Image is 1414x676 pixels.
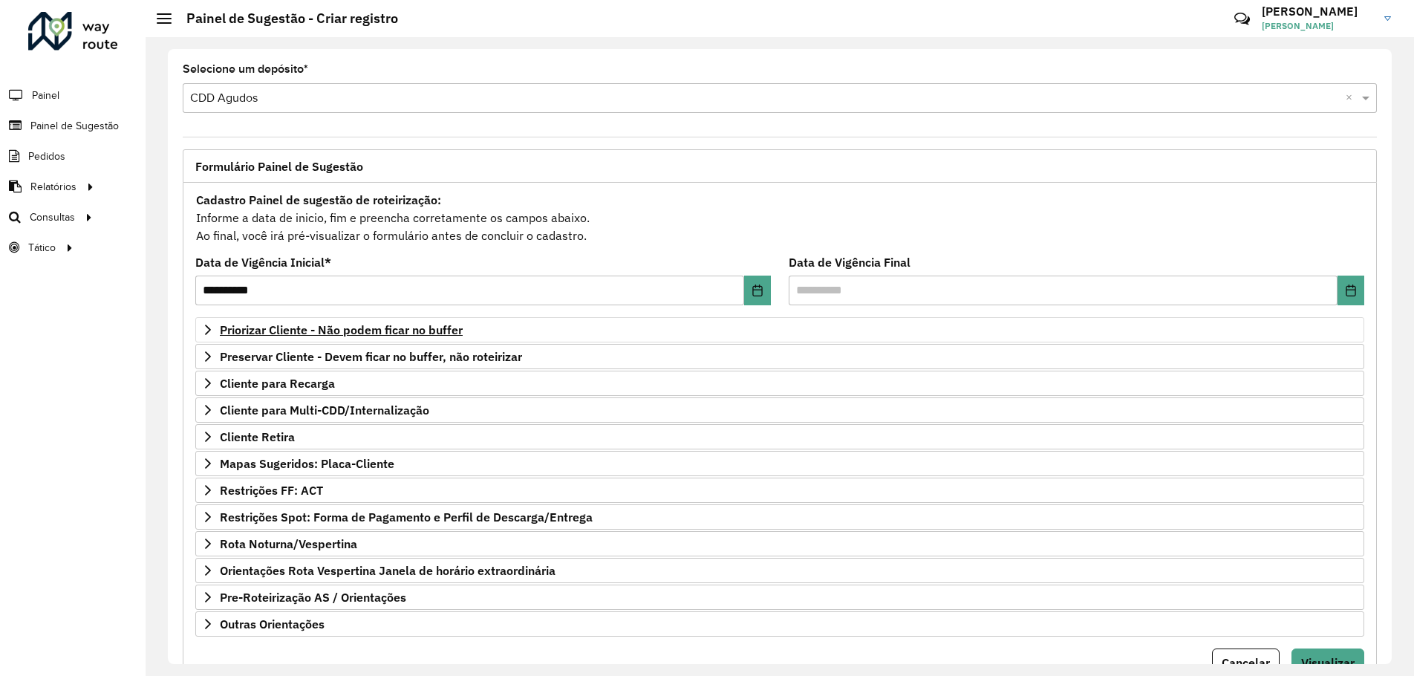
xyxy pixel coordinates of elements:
[195,160,363,172] span: Formulário Painel de Sugestão
[220,377,335,389] span: Cliente para Recarga
[220,458,394,469] span: Mapas Sugeridos: Placa-Cliente
[195,371,1364,396] a: Cliente para Recarga
[195,585,1364,610] a: Pre-Roteirização AS / Orientações
[195,531,1364,556] a: Rota Noturna/Vespertina
[744,276,771,305] button: Choose Date
[220,565,555,576] span: Orientações Rota Vespertina Janela de horário extraordinária
[195,397,1364,423] a: Cliente para Multi-CDD/Internalização
[196,192,441,207] strong: Cadastro Painel de sugestão de roteirização:
[195,611,1364,637] a: Outras Orientações
[1301,655,1355,670] span: Visualizar
[1262,19,1373,33] span: [PERSON_NAME]
[1222,655,1270,670] span: Cancelar
[32,88,59,103] span: Painel
[172,10,398,27] h2: Painel de Sugestão - Criar registro
[30,118,119,134] span: Painel de Sugestão
[195,344,1364,369] a: Preservar Cliente - Devem ficar no buffer, não roteirizar
[195,253,331,271] label: Data de Vigência Inicial
[220,324,463,336] span: Priorizar Cliente - Não podem ficar no buffer
[195,558,1364,583] a: Orientações Rota Vespertina Janela de horário extraordinária
[195,424,1364,449] a: Cliente Retira
[220,404,429,416] span: Cliente para Multi-CDD/Internalização
[220,618,325,630] span: Outras Orientações
[28,149,65,164] span: Pedidos
[195,504,1364,530] a: Restrições Spot: Forma de Pagamento e Perfil de Descarga/Entrega
[28,240,56,256] span: Tático
[1262,4,1373,19] h3: [PERSON_NAME]
[220,538,357,550] span: Rota Noturna/Vespertina
[183,60,308,78] label: Selecione um depósito
[195,478,1364,503] a: Restrições FF: ACT
[220,511,593,523] span: Restrições Spot: Forma de Pagamento e Perfil de Descarga/Entrega
[195,317,1364,342] a: Priorizar Cliente - Não podem ficar no buffer
[789,253,910,271] label: Data de Vigência Final
[1226,3,1258,35] a: Contato Rápido
[30,179,76,195] span: Relatórios
[30,209,75,225] span: Consultas
[220,484,323,496] span: Restrições FF: ACT
[220,431,295,443] span: Cliente Retira
[220,591,406,603] span: Pre-Roteirização AS / Orientações
[195,190,1364,245] div: Informe a data de inicio, fim e preencha corretamente os campos abaixo. Ao final, você irá pré-vi...
[1338,276,1364,305] button: Choose Date
[220,351,522,363] span: Preservar Cliente - Devem ficar no buffer, não roteirizar
[1346,89,1358,107] span: Clear all
[195,451,1364,476] a: Mapas Sugeridos: Placa-Cliente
